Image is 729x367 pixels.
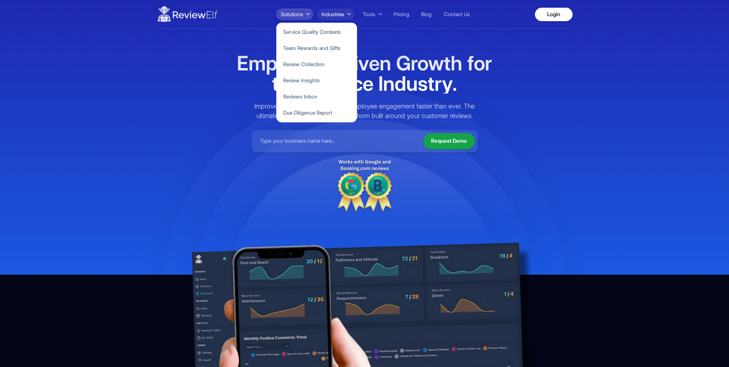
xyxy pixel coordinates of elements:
[389,9,413,20] a: Pricing
[279,25,354,39] button: Service Quality Contests
[279,74,354,87] button: Review Insights
[254,133,418,150] input: Type your business name here...
[358,8,385,20] button: Tools
[281,10,303,18] span: Solutions
[417,9,436,20] a: Blog
[252,102,478,120] p: Improve your service quality and employee engagement faster than ever. The ultimate employee gami...
[157,3,218,25] img: ReviewElf Logo
[279,58,354,71] button: Review Collection
[279,106,354,120] button: Due Diligence Report
[276,8,313,20] button: Solutions
[338,158,392,212] img: Discount tag
[535,8,573,21] a: Login
[279,42,354,55] button: Team Rewards and Gifts
[236,53,494,93] h1: Employee-Driven Growth for the Service Industry.
[322,10,344,18] span: Industries
[423,133,475,149] button: Request Demo
[363,10,375,18] span: Tools
[279,90,354,103] button: Reviews Inbox
[317,8,354,20] button: Industries
[440,9,474,20] a: Contact Us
